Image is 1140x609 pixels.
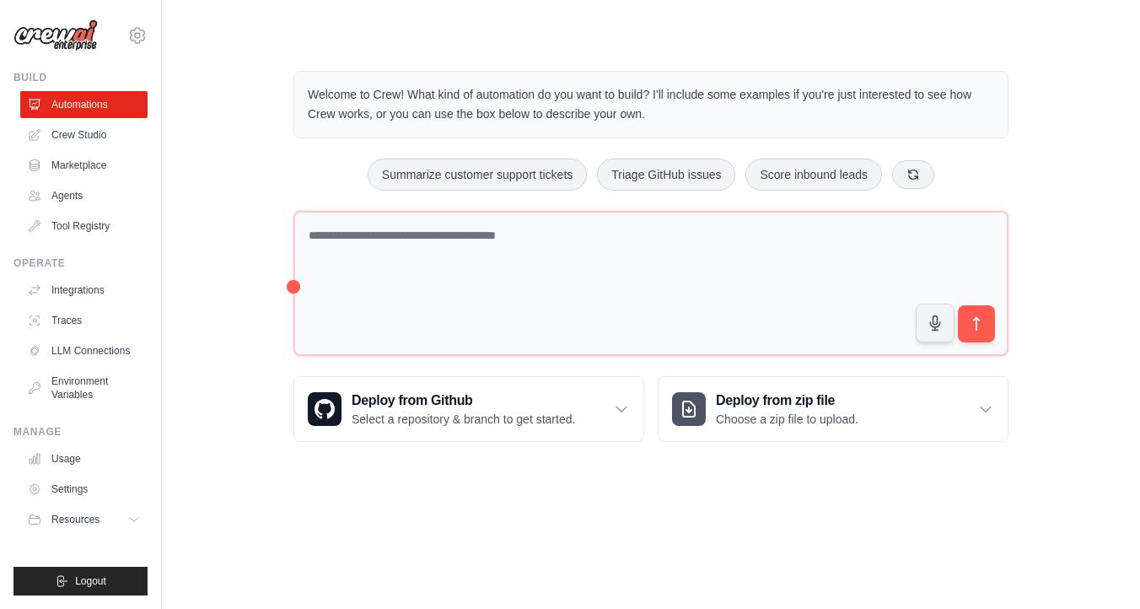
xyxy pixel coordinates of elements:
[13,19,98,51] img: Logo
[20,337,148,364] a: LLM Connections
[352,411,575,428] p: Select a repository & branch to get started.
[20,506,148,533] button: Resources
[308,85,994,124] p: Welcome to Crew! What kind of automation do you want to build? I'll include some examples if you'...
[13,256,148,270] div: Operate
[20,152,148,179] a: Marketplace
[13,567,148,596] button: Logout
[20,368,148,408] a: Environment Variables
[13,71,148,84] div: Build
[75,574,106,588] span: Logout
[745,159,882,191] button: Score inbound leads
[20,476,148,503] a: Settings
[368,159,587,191] button: Summarize customer support tickets
[716,391,858,411] h3: Deploy from zip file
[20,445,148,472] a: Usage
[716,411,858,428] p: Choose a zip file to upload.
[352,391,575,411] h3: Deploy from Github
[51,513,99,526] span: Resources
[20,91,148,118] a: Automations
[20,307,148,334] a: Traces
[20,182,148,209] a: Agents
[597,159,735,191] button: Triage GitHub issues
[13,425,148,439] div: Manage
[20,277,148,304] a: Integrations
[20,121,148,148] a: Crew Studio
[20,213,148,240] a: Tool Registry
